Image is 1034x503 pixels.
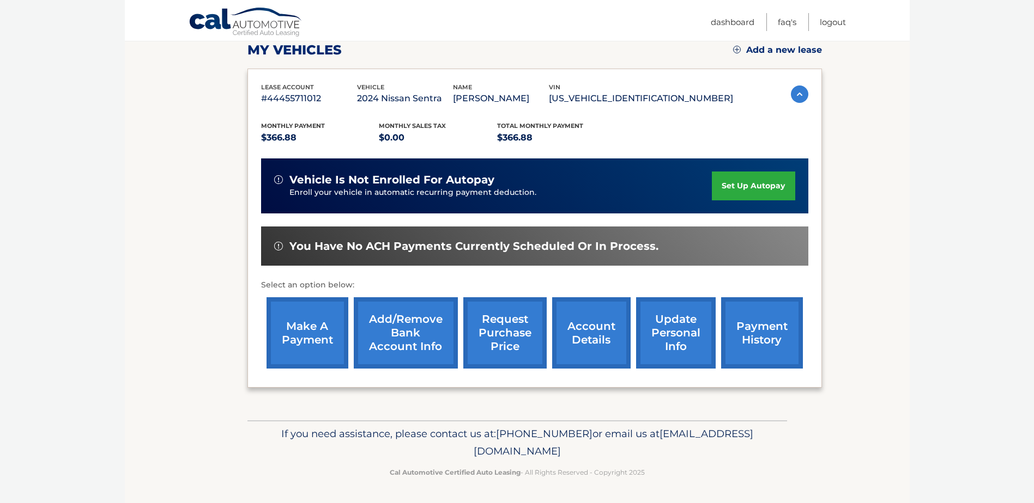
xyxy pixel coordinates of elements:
span: [PHONE_NUMBER] [496,427,592,440]
a: Add a new lease [733,45,822,56]
a: FAQ's [778,13,796,31]
p: $366.88 [497,130,615,145]
span: Total Monthly Payment [497,122,583,130]
span: Monthly Payment [261,122,325,130]
strong: Cal Automotive Certified Auto Leasing [390,468,521,476]
h2: my vehicles [247,42,342,58]
p: If you need assistance, please contact us at: or email us at [255,425,780,460]
span: name [453,83,472,91]
p: 2024 Nissan Sentra [357,91,453,106]
img: alert-white.svg [274,175,283,184]
p: Enroll your vehicle in automatic recurring payment deduction. [289,187,712,199]
a: payment history [721,297,803,369]
span: Monthly sales Tax [379,122,446,130]
a: make a payment [267,297,348,369]
a: update personal info [636,297,716,369]
img: alert-white.svg [274,242,283,250]
span: vehicle is not enrolled for autopay [289,173,494,187]
p: $366.88 [261,130,379,145]
span: vehicle [357,83,384,91]
p: $0.00 [379,130,497,145]
a: account details [552,297,631,369]
a: Logout [820,13,846,31]
p: [PERSON_NAME] [453,91,549,106]
img: accordion-active.svg [791,85,808,103]
p: [US_VEHICLE_IDENTIFICATION_NUMBER] [549,91,733,106]
a: Add/Remove bank account info [354,297,458,369]
a: Cal Automotive [189,7,303,39]
a: set up autopay [712,171,795,200]
a: Dashboard [711,13,754,31]
p: - All Rights Reserved - Copyright 2025 [255,467,780,478]
span: vin [549,83,560,91]
p: Select an option below: [261,279,808,292]
span: lease account [261,83,314,91]
span: [EMAIL_ADDRESS][DOMAIN_NAME] [474,427,753,457]
span: You have no ACH payments currently scheduled or in process. [289,240,658,253]
a: request purchase price [463,297,547,369]
img: add.svg [733,46,741,53]
p: #44455711012 [261,91,357,106]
